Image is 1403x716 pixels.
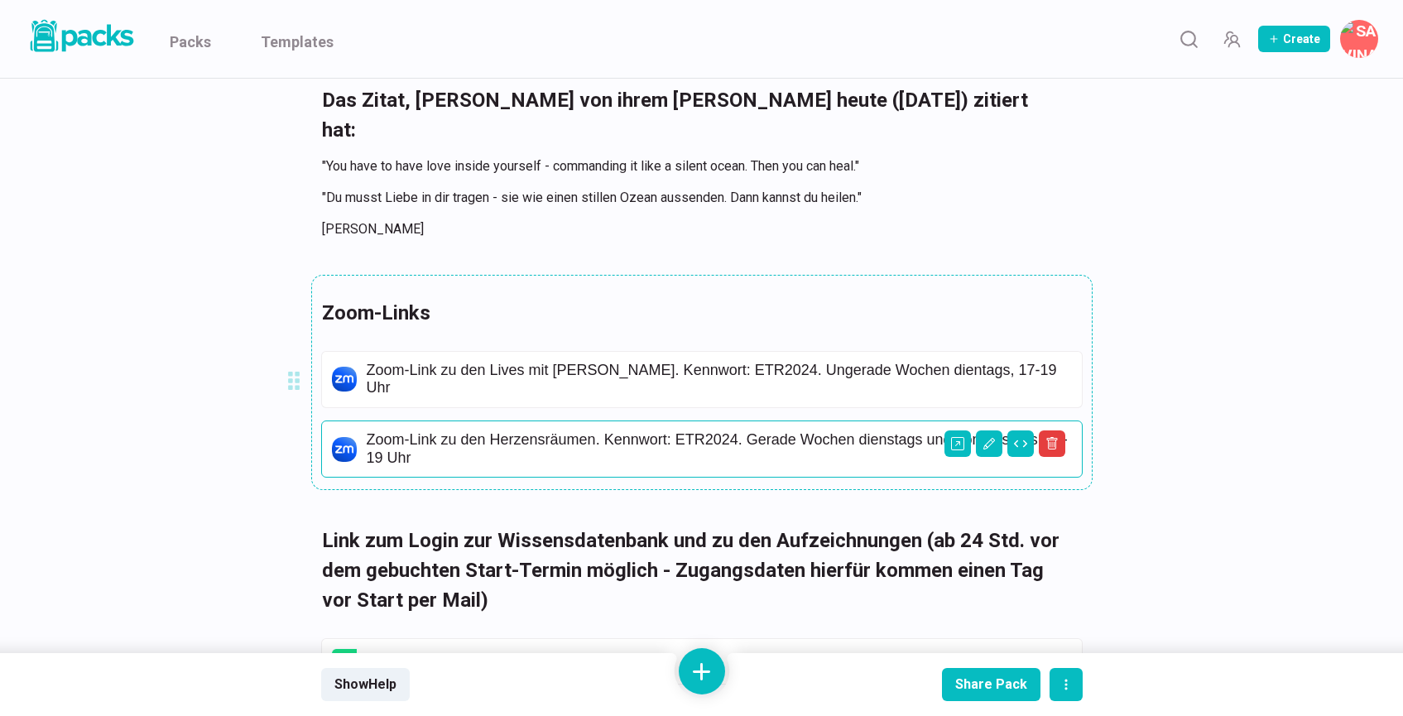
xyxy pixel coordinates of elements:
button: Savina Tilmann [1340,20,1378,58]
button: Change view [1007,430,1034,457]
p: "Du musst Liebe in dir tragen - sie wie einen stillen Ozean aussenden. Dann kannst du heilen." [322,188,1062,208]
button: Manage Team Invites [1215,22,1248,55]
p: [PERSON_NAME] [322,219,1062,239]
p: Zoom-Link zu den Lives mit [PERSON_NAME]. Kennwort: ETR2024. Ungerade Wochen dientags, 17-19 Uhr [367,362,1072,397]
img: link icon [332,437,357,462]
p: Zoom-Link zu den Herzensräumen. Kennwort: ETR2024. Gerade Wochen dienstags und donnerstags, 17-19... [367,431,1072,467]
a: Packs logo [25,17,137,61]
img: link icon [332,367,357,392]
p: "You have to have love inside yourself - commanding it like a silent ocean. Then you can heal." [322,156,1062,176]
h3: Das Zitat, [PERSON_NAME] von ihrem [PERSON_NAME] heute ([DATE]) zitiert hat: [322,85,1062,145]
button: Edit asset [976,430,1002,457]
img: link icon [332,649,357,674]
img: Packs logo [25,17,137,55]
button: ShowHelp [321,668,410,701]
h3: Zoom-Links [322,298,1062,328]
button: Create Pack [1258,26,1330,52]
button: Search [1172,22,1205,55]
h3: Link zum Login zur Wissensdatenbank und zu den Aufzeichnungen (ab 24 Std. vor dem gebuchten Start... [322,526,1062,615]
button: actions [1050,668,1083,701]
button: Delete asset [1039,430,1065,457]
div: Share Pack [955,676,1027,692]
button: Share Pack [942,668,1040,701]
button: Open external link [944,430,971,457]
